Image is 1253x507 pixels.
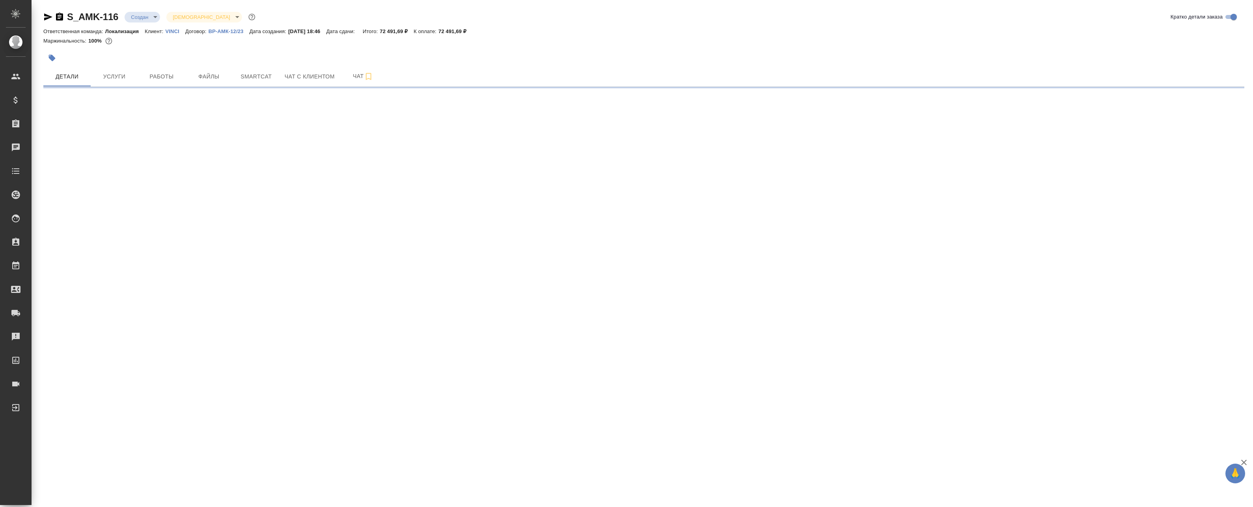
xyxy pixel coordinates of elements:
span: Чат с клиентом [285,72,335,82]
p: Ответственная команда: [43,28,105,34]
span: Файлы [190,72,228,82]
span: Чат [344,71,382,81]
span: 🙏 [1229,465,1242,482]
p: К оплате: [414,28,439,34]
p: Клиент: [145,28,165,34]
a: ВР-АМК-12/23 [209,28,249,34]
p: Дата сдачи: [326,28,357,34]
p: Договор: [185,28,209,34]
span: Кратко детали заказа [1171,13,1223,21]
span: Услуги [95,72,133,82]
button: 0.00 RUB; [104,36,114,46]
div: Создан [166,12,242,22]
p: Итого: [363,28,380,34]
button: Скопировать ссылку [55,12,64,22]
span: Детали [48,72,86,82]
p: 72 491,69 ₽ [380,28,414,34]
span: Smartcat [237,72,275,82]
a: S_AMK-116 [67,11,118,22]
div: Создан [125,12,160,22]
p: Дата создания: [249,28,288,34]
p: [DATE] 18:46 [288,28,326,34]
svg: Подписаться [364,72,373,81]
button: Создан [128,14,151,21]
a: VINCI [166,28,185,34]
button: 🙏 [1225,464,1245,483]
button: Скопировать ссылку для ЯМессенджера [43,12,53,22]
p: Маржинальность: [43,38,88,44]
button: Доп статусы указывают на важность/срочность заказа [247,12,257,22]
p: Локализация [105,28,145,34]
p: 72 491,69 ₽ [438,28,472,34]
button: Добавить тэг [43,49,61,67]
span: Работы [143,72,181,82]
button: [DEMOGRAPHIC_DATA] [170,14,232,21]
p: 100% [88,38,104,44]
